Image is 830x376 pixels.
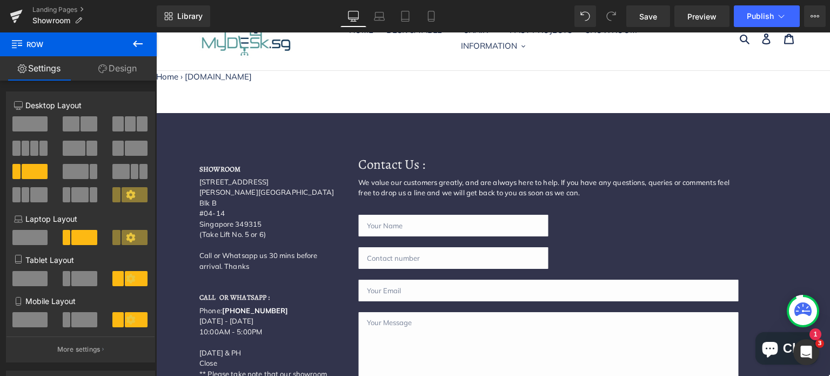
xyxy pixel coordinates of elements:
span: [DATE] - [DATE] [43,284,97,293]
span: › [24,39,26,49]
button: Redo [600,5,622,27]
button: INFORMATION [299,6,375,22]
button: Undo [574,5,596,27]
span: Row [11,32,119,56]
p: Tablet Layout [14,254,147,266]
a: Tablet [392,5,418,27]
span: Close [43,326,61,335]
p: Laptop Layout [14,213,147,225]
span: Library [177,11,203,21]
font: Phone: [43,274,66,282]
span: ** Please take note that our showroom will be closed from [DATE] to [DATE] ** [43,337,171,357]
input: Contact number [202,215,392,236]
span: Save [639,11,657,22]
button: Publish [734,5,800,27]
input: Your Email [202,247,582,269]
a: Laptop [366,5,392,27]
input: Your Name [202,182,392,204]
b: [PHONE_NUMBER] [66,274,132,282]
span: [DATE] & PH [43,316,85,325]
span: 10:00AM - 5:00PM [43,295,106,304]
a: Mobile [418,5,444,27]
font: SHOWROOM [43,132,84,141]
font: We value our customers greatly, and are always here to help. If you have any questions, queries o... [202,146,573,165]
span: 3 [815,339,824,348]
button: More settings [6,337,155,362]
a: New Library [157,5,210,27]
inbox-online-store-chat: Shopify online store chat [596,300,665,335]
a: Design [78,56,157,81]
p: More settings [57,345,101,354]
font: Singapore 349315 [43,187,105,196]
span: INFORMATION [305,8,361,19]
button: More [804,5,826,27]
a: Preview [674,5,729,27]
p: Desktop Layout [14,100,147,111]
font: Call or Whatsapp us 30 mins before arrival. Thanks [43,219,161,238]
a: Landing Pages [32,5,157,14]
font: Contact Us : [202,123,269,141]
span: Showroom [32,16,70,25]
p: Mobile Layout [14,295,147,307]
span: Publish [747,12,774,21]
font: CALL OR WHATSAPP : [43,260,113,269]
span: Preview [687,11,717,22]
font: #04-14 [43,176,69,185]
span: [DOMAIN_NAME] [29,39,96,49]
iframe: Intercom live chat [793,339,819,365]
a: Desktop [340,5,366,27]
font: [STREET_ADDRESS] [PERSON_NAME][GEOGRAPHIC_DATA] Blk B [43,145,178,175]
font: (Take Lift No. 5 or 6) [43,197,110,206]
